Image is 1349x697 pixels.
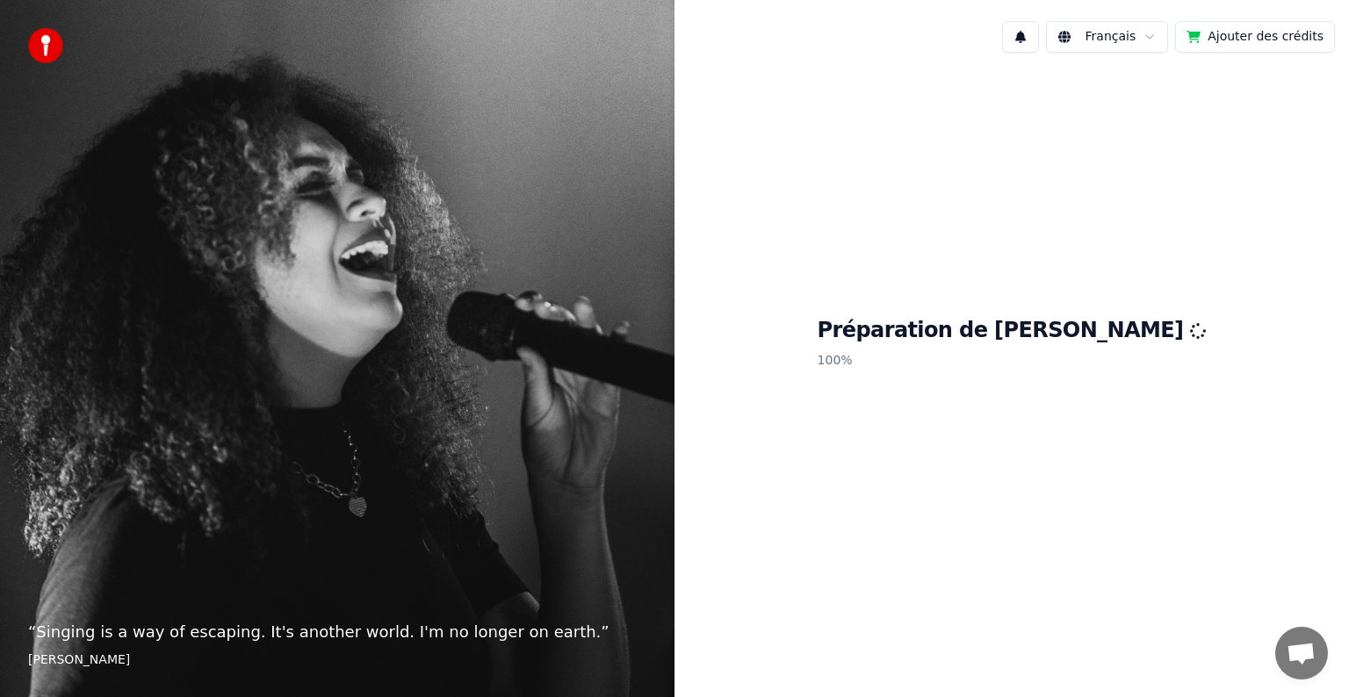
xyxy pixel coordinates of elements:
div: Ouvrir le chat [1275,627,1328,679]
p: “ Singing is a way of escaping. It's another world. I'm no longer on earth. ” [28,620,646,644]
footer: [PERSON_NAME] [28,651,646,669]
h1: Préparation de [PERSON_NAME] [818,317,1207,345]
img: youka [28,28,63,63]
button: Ajouter des crédits [1175,21,1335,53]
p: 100 % [818,345,1207,377]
